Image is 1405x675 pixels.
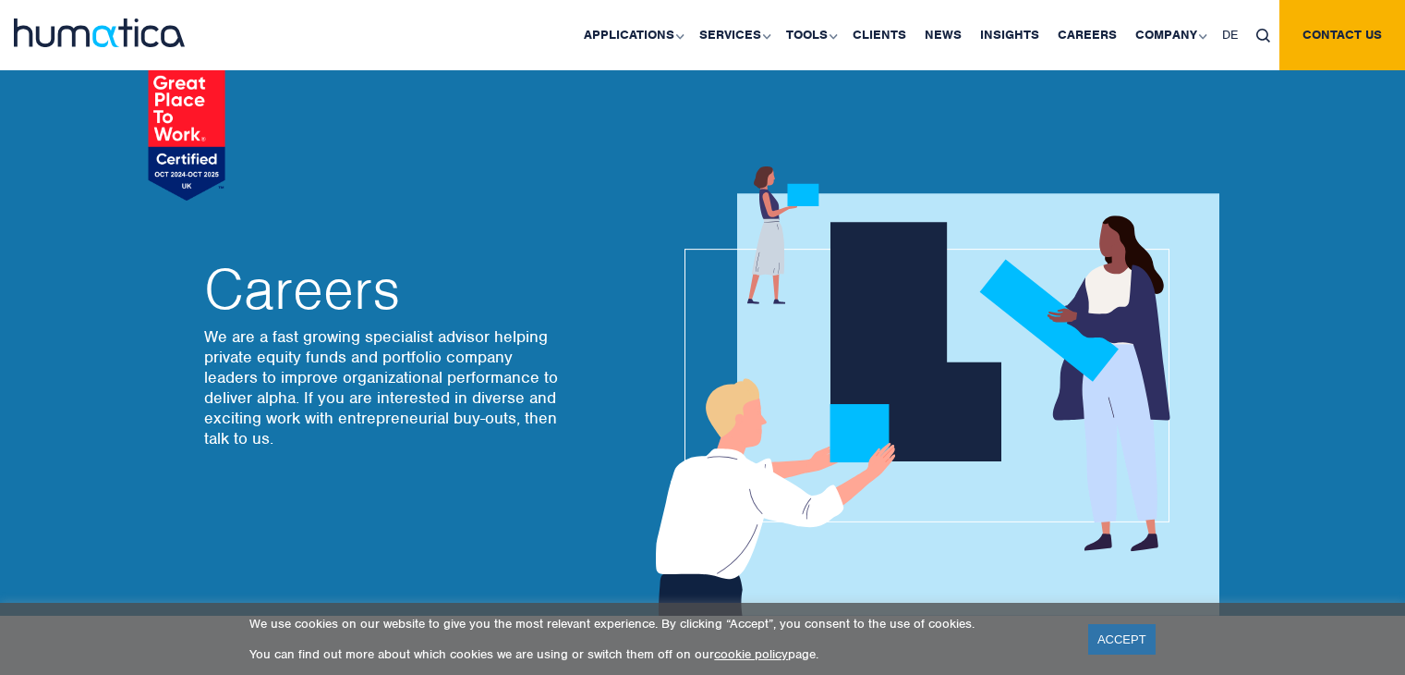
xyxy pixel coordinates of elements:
[1256,29,1270,43] img: search_icon
[204,262,564,317] h2: Careers
[638,166,1219,616] img: about_banner1
[249,616,1065,632] p: We use cookies on our website to give you the most relevant experience. By clicking “Accept”, you...
[714,646,788,662] a: cookie policy
[1222,27,1238,43] span: DE
[1088,624,1156,655] a: ACCEPT
[14,18,185,47] img: logo
[204,326,564,448] p: We are a fast growing specialist advisor helping private equity funds and portfolio company leade...
[249,646,1065,662] p: You can find out more about which cookies we are using or switch them off on our page.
